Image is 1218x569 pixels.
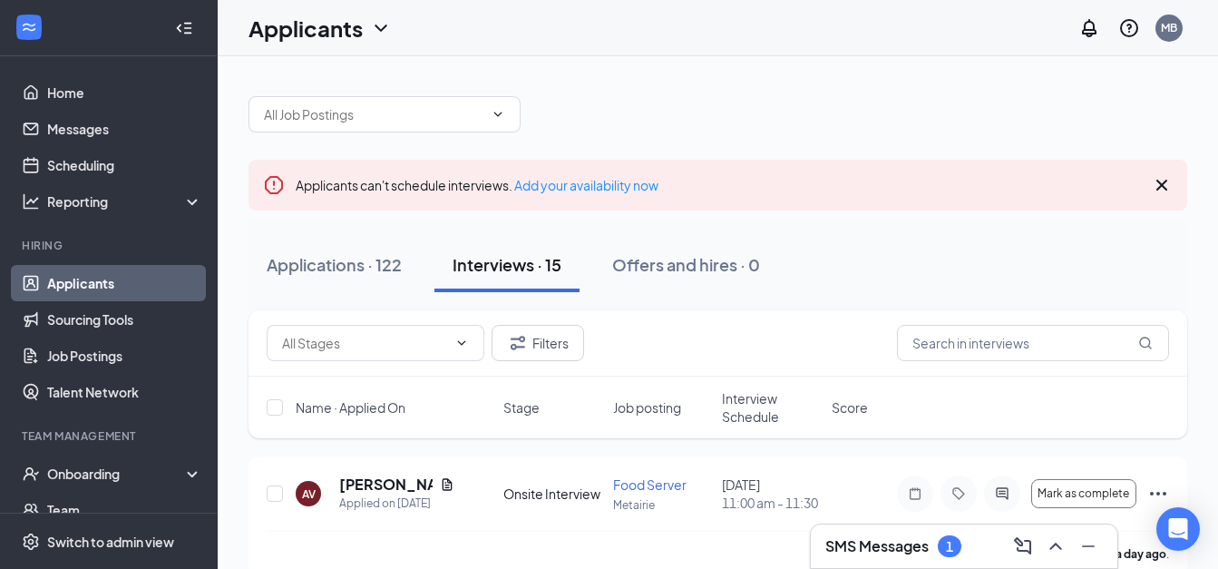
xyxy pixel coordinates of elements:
[248,13,363,44] h1: Applicants
[22,192,40,211] svg: Analysis
[722,389,821,426] span: Interview Schedule
[613,398,681,417] span: Job posting
[1045,535,1067,557] svg: ChevronUp
[22,465,40,483] svg: UserCheck
[1151,174,1173,196] svg: Cross
[904,486,926,501] svg: Note
[613,497,712,513] p: Metairie
[267,253,402,276] div: Applications · 122
[47,111,202,147] a: Messages
[453,253,561,276] div: Interviews · 15
[1012,535,1034,557] svg: ComposeMessage
[370,17,392,39] svg: ChevronDown
[263,174,285,196] svg: Error
[175,19,193,37] svg: Collapse
[47,492,202,528] a: Team
[339,495,454,513] div: Applied on [DATE]
[47,465,187,483] div: Onboarding
[264,104,483,124] input: All Job Postings
[503,398,540,417] span: Stage
[454,336,469,350] svg: ChevronDown
[1138,336,1153,350] svg: MagnifyingGlass
[991,486,1013,501] svg: ActiveChat
[47,374,202,410] a: Talent Network
[1118,17,1140,39] svg: QuestionInfo
[1038,487,1129,500] span: Mark as complete
[948,486,970,501] svg: Tag
[492,325,584,361] button: Filter Filters
[20,18,38,36] svg: WorkstreamLogo
[514,177,658,193] a: Add your availability now
[613,476,687,493] span: Food Server
[1031,479,1136,508] button: Mark as complete
[22,428,199,444] div: Team Management
[1078,17,1100,39] svg: Notifications
[47,265,202,301] a: Applicants
[47,338,202,374] a: Job Postings
[1077,535,1099,557] svg: Minimize
[440,477,454,492] svg: Document
[47,301,202,338] a: Sourcing Tools
[22,533,40,551] svg: Settings
[1147,483,1169,505] svg: Ellipses
[339,475,433,495] h5: [PERSON_NAME]
[47,533,174,551] div: Switch to admin view
[1041,532,1070,561] button: ChevronUp
[897,325,1169,361] input: Search in interviews
[302,486,316,502] div: AV
[47,192,203,211] div: Reporting
[1161,20,1177,35] div: MB
[296,398,405,417] span: Name · Applied On
[491,107,505,122] svg: ChevronDown
[1156,507,1200,551] div: Open Intercom Messenger
[47,147,202,183] a: Scheduling
[825,536,929,556] h3: SMS Messages
[47,74,202,111] a: Home
[1116,547,1166,561] b: a day ago
[832,398,868,417] span: Score
[503,485,602,503] div: Onsite Interview
[282,333,447,353] input: All Stages
[296,177,658,193] span: Applicants can't schedule interviews.
[722,476,821,512] div: [DATE]
[612,253,760,276] div: Offers and hires · 0
[1074,532,1103,561] button: Minimize
[722,494,821,512] span: 11:00 am - 11:30 am
[946,539,953,554] div: 1
[507,332,529,354] svg: Filter
[22,238,199,253] div: Hiring
[1009,532,1038,561] button: ComposeMessage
